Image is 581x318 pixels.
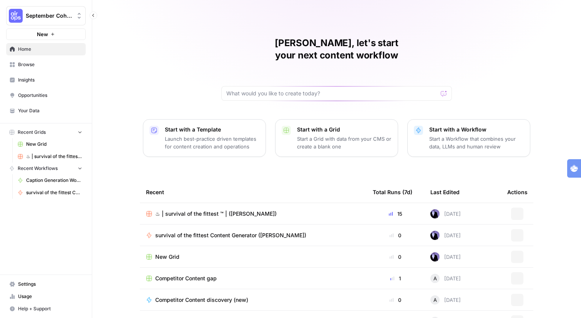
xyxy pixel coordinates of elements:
div: [DATE] [430,295,461,305]
img: gx5re2im8333ev5sz1r7isrbl6e6 [430,231,440,240]
span: Competitor Content discovery (new) [155,296,248,304]
div: 15 [373,210,418,218]
a: New Grid [146,253,360,261]
span: Settings [18,281,82,288]
div: 1 [373,275,418,282]
a: ♨︎ | survival of the fittest ™ | ([PERSON_NAME]) [14,150,86,163]
span: New [37,30,48,38]
span: New Grid [155,253,179,261]
div: Last Edited [430,181,460,203]
a: New Grid [14,138,86,150]
span: Usage [18,293,82,300]
button: Start with a WorkflowStart a Workflow that combines your data, LLMs and human review [407,119,530,157]
a: Opportunities [6,89,86,102]
span: September Cohort [26,12,72,20]
span: Home [18,46,82,53]
button: Workspace: September Cohort [6,6,86,25]
img: gx5re2im8333ev5sz1r7isrbl6e6 [430,209,440,218]
p: Start a Grid with data from your CMS or create a blank one [297,135,392,150]
img: gx5re2im8333ev5sz1r7isrbl6e6 [430,252,440,261]
span: Opportunities [18,92,82,99]
button: Start with a GridStart a Grid with data from your CMS or create a blank one [275,119,398,157]
h1: [PERSON_NAME], let's start your next content workflow [221,37,452,62]
a: Your Data [6,105,86,117]
span: Insights [18,77,82,83]
span: survival of the fittest Content Generator ([PERSON_NAME]) [155,231,306,239]
p: Start with a Workflow [429,126,524,133]
span: Your Data [18,107,82,114]
button: Recent Grids [6,127,86,138]
div: Total Runs (7d) [373,181,412,203]
div: 0 [373,231,418,239]
span: A [433,296,437,304]
div: [DATE] [430,209,461,218]
a: survival of the fittest Content Generator ([PERSON_NAME]) [146,231,360,239]
button: New [6,28,86,40]
a: Browse [6,58,86,71]
p: Launch best-practice driven templates for content creation and operations [165,135,259,150]
a: Home [6,43,86,55]
span: New Grid [26,141,82,148]
button: Help + Support [6,303,86,315]
div: Recent [146,181,360,203]
button: Recent Workflows [6,163,86,174]
img: September Cohort Logo [9,9,23,23]
div: Actions [507,181,528,203]
span: Competitor Content gap [155,275,217,282]
a: Competitor Content discovery (new) [146,296,360,304]
a: Usage [6,290,86,303]
div: 0 [373,296,418,304]
a: survival of the fittest Content Generator ([PERSON_NAME]) [14,186,86,199]
p: Start with a Grid [297,126,392,133]
span: Recent Grids [18,129,46,136]
span: ♨︎ | survival of the fittest ™ | ([PERSON_NAME]) [26,153,82,160]
span: A [433,275,437,282]
span: ♨︎ | survival of the fittest ™ | ([PERSON_NAME]) [155,210,277,218]
span: Browse [18,61,82,68]
span: survival of the fittest Content Generator ([PERSON_NAME]) [26,189,82,196]
p: Start a Workflow that combines your data, LLMs and human review [429,135,524,150]
div: [DATE] [430,274,461,283]
a: ♨︎ | survival of the fittest ™ | ([PERSON_NAME]) [146,210,360,218]
a: Insights [6,74,86,86]
button: Start with a TemplateLaunch best-practice driven templates for content creation and operations [143,119,266,157]
p: Start with a Template [165,126,259,133]
span: Help + Support [18,305,82,312]
div: 0 [373,253,418,261]
span: Caption Generation Workflow Sample [26,177,82,184]
span: Recent Workflows [18,165,58,172]
input: What would you like to create today? [226,90,438,97]
div: [DATE] [430,231,461,240]
a: Competitor Content gap [146,275,360,282]
a: Caption Generation Workflow Sample [14,174,86,186]
div: [DATE] [430,252,461,261]
a: Settings [6,278,86,290]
